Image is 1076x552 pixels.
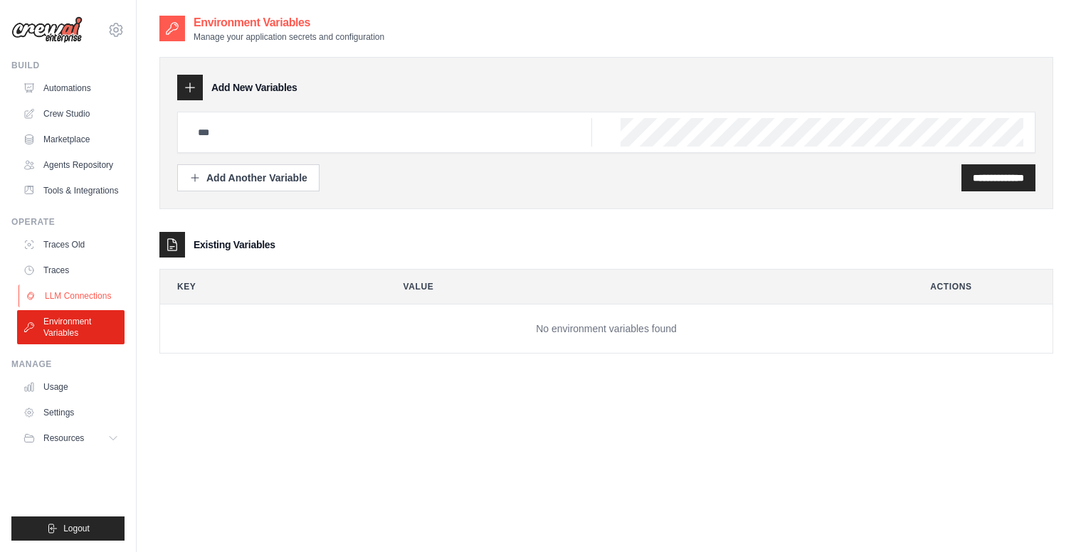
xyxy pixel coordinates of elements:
[211,80,297,95] h3: Add New Variables
[194,31,384,43] p: Manage your application secrets and configuration
[17,128,125,151] a: Marketplace
[17,427,125,450] button: Resources
[17,376,125,398] a: Usage
[194,238,275,252] h3: Existing Variables
[17,233,125,256] a: Traces Old
[386,270,902,304] th: Value
[17,401,125,424] a: Settings
[17,154,125,176] a: Agents Repository
[17,179,125,202] a: Tools & Integrations
[194,14,384,31] h2: Environment Variables
[160,270,375,304] th: Key
[17,102,125,125] a: Crew Studio
[160,304,1053,354] td: No environment variables found
[17,310,125,344] a: Environment Variables
[17,259,125,282] a: Traces
[177,164,320,191] button: Add Another Variable
[189,171,307,185] div: Add Another Variable
[913,270,1053,304] th: Actions
[43,432,84,444] span: Resources
[11,359,125,370] div: Manage
[63,523,90,534] span: Logout
[19,285,126,307] a: LLM Connections
[11,516,125,541] button: Logout
[11,16,83,43] img: Logo
[11,60,125,71] div: Build
[11,216,125,228] div: Operate
[17,77,125,100] a: Automations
